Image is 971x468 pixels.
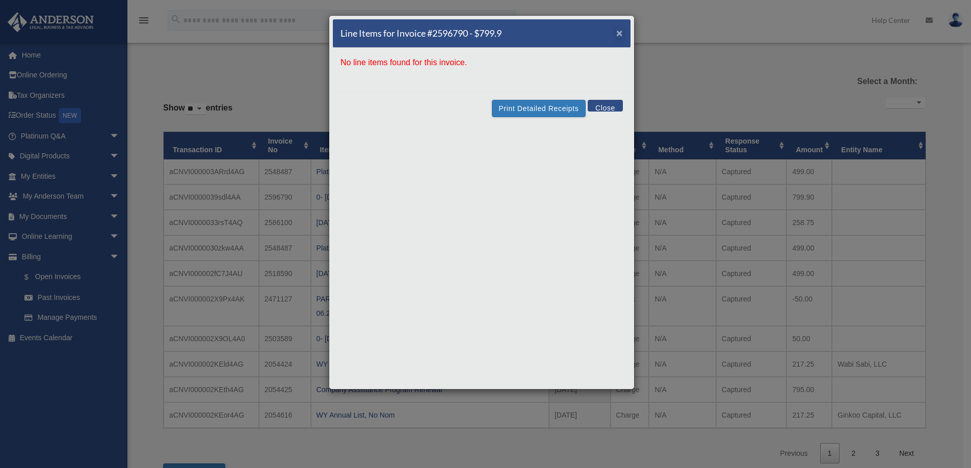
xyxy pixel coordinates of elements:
[616,27,623,38] button: Close
[340,56,623,70] p: No line items found for this invoice.
[340,27,502,40] h5: Line Items for Invoice #2596790 - $799.9
[588,100,623,112] button: Close
[616,27,623,39] span: ×
[492,100,585,117] button: Print Detailed Receipts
